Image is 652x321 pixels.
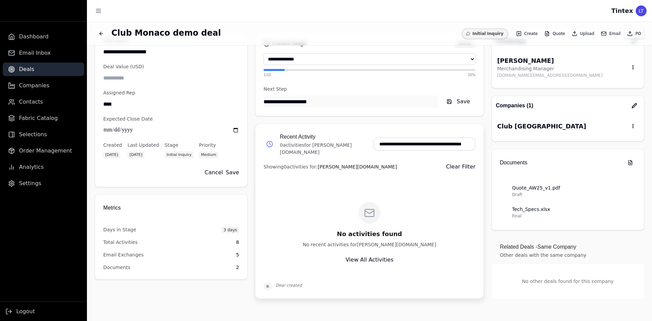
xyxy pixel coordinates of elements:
[636,5,647,16] div: LT
[95,28,107,40] button: Back to deals
[19,147,72,155] span: Order Management
[236,251,239,258] p: 5
[280,142,374,156] p: 0 activit ies for [PERSON_NAME][DOMAIN_NAME]
[441,95,475,108] button: Save
[199,151,218,158] span: Medium
[111,28,221,38] h2: Club Monaco demo deal
[497,72,628,78] p: [DOMAIN_NAME][EMAIL_ADDRESS][DOMAIN_NAME]
[3,144,84,158] a: Order Management
[542,29,567,38] button: Quote
[513,29,541,38] button: Create
[500,252,636,259] p: Other deals with the same company
[226,166,239,179] button: Save
[19,33,49,41] span: Dashboard
[199,142,218,149] p: Priority
[103,63,239,70] p: Deal Value (USD)
[512,206,633,213] p: Tech_Specs.xlsx
[611,6,633,16] div: Tintex
[103,151,120,158] span: [DATE]
[500,158,527,167] h2: Documents
[512,184,633,192] p: Quote_AW25_v1.pdf
[3,30,84,43] a: Dashboard
[165,151,194,158] span: Initial Inquiry
[103,226,136,233] p: Days in Stage
[264,72,271,77] p: 1 / 10
[446,161,475,172] button: Clear Filter
[272,241,467,248] p: No recent activities for
[127,142,159,149] p: Last Updated
[512,213,633,219] p: Final
[280,132,374,142] h2: Recent Activity
[103,115,239,123] p: Expected Close Date
[205,166,223,179] button: Cancel
[103,239,138,246] p: Total Activities
[19,114,58,122] span: Fabric Catalog
[276,282,475,288] p: Deal created
[221,227,239,233] span: 3 days
[272,229,467,238] p: No activities found
[3,95,84,109] a: Contacts
[19,82,49,90] span: Companies
[92,5,105,17] button: Toggle sidebar
[3,177,84,190] a: Settings
[19,65,34,73] span: Deals
[496,101,533,110] h2: Companies ( 1 )
[624,29,644,38] button: PO
[19,98,43,106] span: Contacts
[462,29,508,39] span: Initial Inquiry
[264,86,475,93] p: Next Step
[3,46,84,60] a: Email Inbox
[468,72,475,77] p: 10 %
[16,307,35,316] span: Logout
[264,163,397,171] p: Showing 0 activities for:
[236,264,239,271] p: 2
[3,111,84,125] a: Fabric Catalog
[3,63,84,76] a: Deals
[318,164,397,170] span: [PERSON_NAME][DOMAIN_NAME]
[103,142,122,149] p: Created
[497,65,628,72] p: Merchandising Manager
[497,122,628,131] p: Club [GEOGRAPHIC_DATA]
[103,264,130,271] p: Documents
[3,79,84,92] a: Companies
[165,142,194,149] p: Stage
[3,160,84,174] a: Analytics
[127,151,144,158] span: [DATE]
[5,307,35,316] button: Logout
[497,56,628,65] p: [PERSON_NAME]
[569,29,597,38] button: Upload
[500,244,636,250] h2: Related Deals - Same Company
[19,179,41,188] span: Settings
[236,239,239,246] p: 8
[357,242,436,247] span: [PERSON_NAME][DOMAIN_NAME]
[598,29,623,38] button: Email
[19,163,44,171] span: Analytics
[512,192,633,198] p: Draft
[346,254,394,266] button: View All Activities
[103,251,144,258] p: Email Exchanges
[103,203,239,213] h2: Metrics
[19,49,51,57] span: Email Inbox
[103,89,239,96] p: Assigned Rep
[3,128,84,141] a: Selections
[19,130,47,139] span: Selections
[500,272,636,290] p: No other deals found for this company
